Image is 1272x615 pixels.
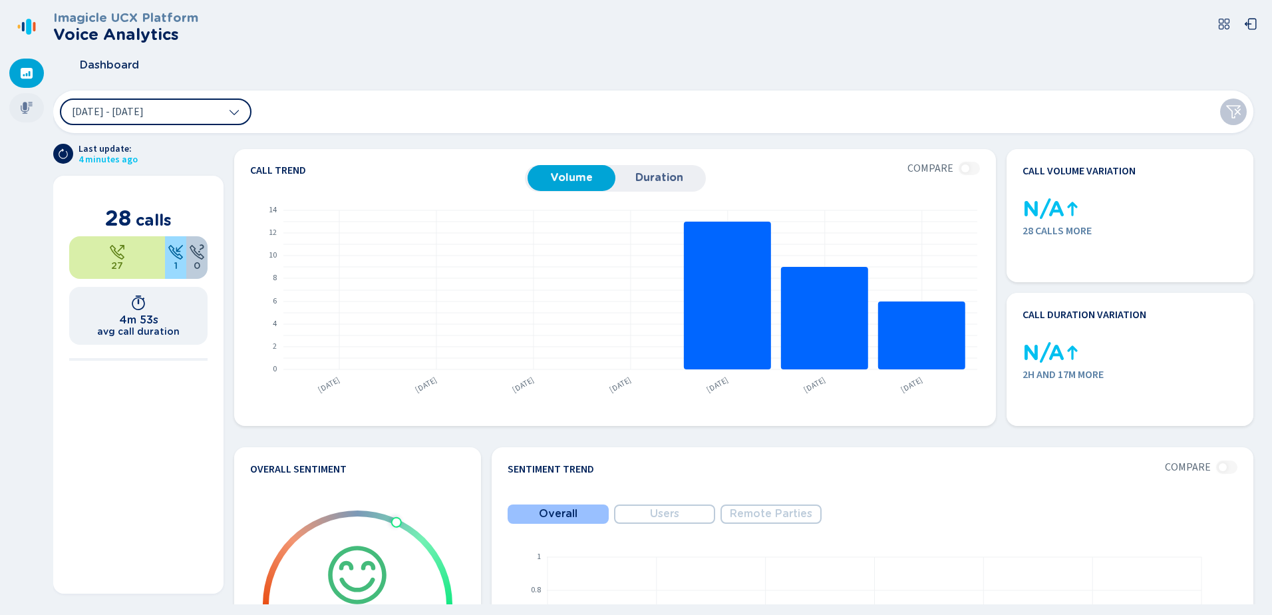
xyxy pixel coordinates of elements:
span: Users [650,508,679,520]
span: 2h and 17m more [1023,369,1237,381]
span: Last update: [79,144,138,154]
h2: Voice Analytics [53,25,198,44]
text: [DATE] [316,374,342,395]
svg: arrow-clockwise [58,148,69,159]
h1: 4m 53s [119,313,158,326]
span: 28 [105,205,131,231]
button: Volume [528,165,615,190]
svg: chevron-down [229,106,239,117]
span: 1 [174,260,178,271]
text: 6 [273,296,277,307]
h4: Overall Sentiment [250,463,347,475]
span: N/A [1023,341,1064,365]
h4: Sentiment Trend [508,463,594,475]
span: 4 minutes ago [79,154,138,165]
span: 28 calls more [1023,225,1237,237]
svg: box-arrow-left [1244,17,1257,31]
h4: Call duration variation [1023,309,1146,321]
text: [DATE] [899,374,925,395]
span: Compare [1165,461,1211,473]
button: Remote Parties [720,505,822,524]
span: calls [136,210,172,230]
svg: kpi-up [1064,345,1080,361]
text: 10 [269,250,277,261]
svg: mic-fill [20,101,33,114]
text: 2 [273,341,277,352]
svg: telephone-outbound [109,244,125,260]
button: Overall [508,505,609,524]
svg: icon-emoji-smile [325,543,389,607]
button: Users [614,505,715,524]
span: Duration [622,172,697,184]
h4: Call trend [250,165,525,176]
svg: telephone-inbound [168,244,184,260]
span: Overall [539,508,577,520]
h3: Imagicle UCX Platform [53,11,198,25]
span: N/A [1023,197,1064,222]
span: 27 [111,260,123,271]
h4: Call volume variation [1023,165,1136,177]
text: [DATE] [802,374,828,395]
div: 0% [186,236,208,279]
span: Dashboard [80,59,139,71]
svg: funnel-disabled [1225,104,1241,120]
div: 96.43% [69,236,165,279]
svg: kpi-up [1064,201,1080,217]
text: 12 [269,227,277,238]
span: 0 [194,260,200,271]
svg: timer [130,295,146,311]
span: Compare [907,162,953,174]
text: [DATE] [510,374,536,395]
text: 4 [273,318,277,329]
div: 0 calls in the previous period, impossible to calculate the % variation [1023,198,1044,220]
button: Duration [615,165,703,190]
span: Volume [534,172,609,184]
svg: unknown-call [189,244,205,260]
button: [DATE] - [DATE] [60,99,251,125]
div: 0 calls in the previous period, impossible to calculate the % variation [1023,342,1044,363]
text: [DATE] [705,374,730,395]
button: Clear filters [1220,99,1247,125]
h2: avg call duration [97,326,180,337]
text: [DATE] [607,374,633,395]
text: 8 [273,272,277,284]
text: 1 [537,551,541,562]
div: Dashboard [9,59,44,88]
svg: dashboard-filled [20,67,33,80]
text: [DATE] [413,374,439,395]
text: 0.8 [531,584,541,596]
span: [DATE] - [DATE] [72,106,144,117]
div: 3.57% [165,236,186,279]
text: 0 [273,363,277,375]
span: Remote Parties [730,508,812,520]
div: Recordings [9,93,44,122]
text: 14 [269,204,277,216]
